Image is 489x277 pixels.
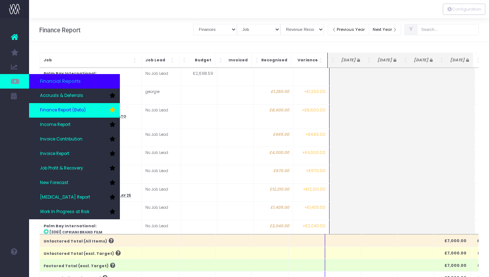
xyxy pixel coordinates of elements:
td: No Job Lead [141,202,181,220]
span: Invoiced: Activate to sort [219,57,223,64]
td: No Job Lead [141,183,181,201]
td: georgie [141,86,181,104]
th: £7,000.00 [434,247,470,259]
span: +£8,600.00 [302,107,326,113]
span: [DATE] [446,57,469,63]
span: Aug 25: Activate to sort [477,57,481,64]
span: Invoice Contribution [40,136,82,143]
span: Apr 25 <i class="fa fa-lock"></i>: Activate to sort [331,57,336,64]
span: Budget [189,57,211,63]
span: Invoiced [225,57,248,63]
span: Variance [295,57,318,63]
span: May 25 <i class="fa fa-lock"></i>: Activate to sort [368,57,372,64]
button: Next Year [369,24,401,35]
span: Invoice Report [40,151,69,157]
a: Income Report [29,118,120,132]
span: Unfactored Total (excl. Target) [44,251,114,257]
span: +£4,000.00 [302,150,326,156]
span: [DATE] [373,57,396,63]
th: £7,000.00 [434,259,470,272]
th: £7,000.00 [434,234,470,247]
span: Unfactored Total (All Items) [44,239,107,244]
span: +£665.00 [306,132,326,138]
span: Variance: Activate to sort [319,57,324,64]
td: £1,250.00 [253,86,293,104]
span: Budget: Activate to sort [183,57,187,64]
span: [DATE] [337,57,360,63]
a: Accruals & Deferrals [29,89,120,103]
span: Financial Reports [40,78,81,85]
td: £2,040.00 [253,220,293,238]
td: No Job Lead [141,68,181,86]
span: Job Lead [145,57,169,63]
span: +£12,210.00 [303,187,326,192]
td: : [40,220,141,238]
span: Finance Report (Beta) [40,107,86,114]
strong: Palm Bay International [44,223,96,229]
a: Job Profit & Recovery [29,161,120,176]
td: £665.00 [253,129,293,147]
span: Work In Progress at Risk [40,209,89,215]
td: No Job Lead [141,104,181,129]
strong: Palm Bay International [44,71,96,76]
span: [DATE] [410,57,433,63]
span: Factored Total (excl. Target) [44,263,109,269]
a: Work In Progress at Risk [29,205,120,219]
h3: Finance Report [39,27,81,34]
td: £4,000.00 [253,147,293,165]
img: images/default_profile_image.png [9,262,20,273]
a: Finance Report (Beta) [29,103,120,118]
span: +£2,040.00 [303,223,326,229]
button: Previous Year [328,24,369,35]
td: £670.00 [253,165,293,183]
td: No Job Lead [141,165,181,183]
td: No Job Lead [141,220,181,238]
input: Search... [417,24,479,35]
span: [MEDICAL_DATA] Report [40,194,90,201]
span: Income Report [40,122,70,128]
span: Accruals & Deferrals [40,93,83,99]
span: Job: Activate to sort [133,57,138,64]
span: New Forecast [40,180,68,186]
button: Configuration [443,4,485,15]
td: £12,210.00 [253,183,293,201]
span: Recognised [261,57,287,63]
td: £2,698.59 [181,68,217,86]
abbr: [3061] Cipriani Brand Film [49,230,102,235]
span: Job [44,57,132,63]
span: Jun 25 <i class="fa fa-lock"></i>: Activate to sort [404,57,408,64]
a: Invoice Report [29,147,120,161]
span: +£670.00 [306,168,326,174]
span: Jul 25 <i class="fa fa-lock"></i>: Activate to sort [440,57,445,64]
td: : [40,68,141,86]
span: Job Lead: Activate to sort [171,57,175,64]
span: Job Profit & Recovery [40,165,83,172]
a: Invoice Contribution [29,132,120,147]
td: £8,600.00 [253,104,293,129]
a: [MEDICAL_DATA] Report [29,190,120,205]
td: No Job Lead [141,129,181,147]
td: £1,405.00 [253,202,293,220]
span: +£1,250.00 [304,89,326,95]
span: Recognised: Activate to sort [255,57,260,64]
a: New Forecast [29,176,120,190]
span: +£1,405.00 [304,205,326,211]
div: Vertical button group [443,4,485,15]
td: No Job Lead [141,147,181,165]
